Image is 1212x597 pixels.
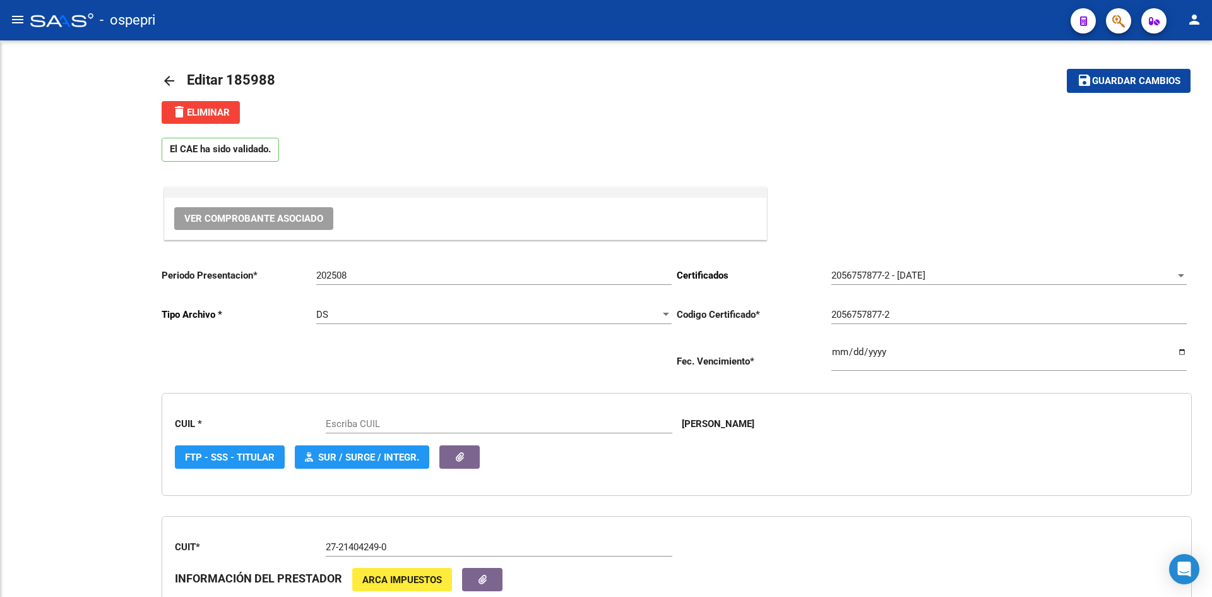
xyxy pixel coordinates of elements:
[175,540,326,554] p: CUIT
[1067,69,1191,92] button: Guardar cambios
[162,308,316,322] p: Tipo Archivo *
[677,268,831,282] p: Certificados
[162,73,177,88] mat-icon: arrow_back
[172,107,230,118] span: Eliminar
[185,452,275,463] span: FTP - SSS - Titular
[318,452,419,463] span: SUR / SURGE / INTEGR.
[184,213,323,224] span: Ver Comprobante Asociado
[362,574,442,586] span: ARCA Impuestos
[175,445,285,469] button: FTP - SSS - Titular
[682,417,754,431] p: [PERSON_NAME]
[172,104,187,119] mat-icon: delete
[352,568,452,591] button: ARCA Impuestos
[1092,76,1180,87] span: Guardar cambios
[100,6,155,34] span: - ospepri
[187,72,275,88] span: Editar 185988
[295,445,429,469] button: SUR / SURGE / INTEGR.
[831,270,925,281] span: 2056757877-2 - [DATE]
[1187,12,1202,27] mat-icon: person
[1077,73,1092,88] mat-icon: save
[174,207,333,230] button: Ver Comprobante Asociado
[162,138,279,162] p: El CAE ha sido validado.
[677,308,831,322] p: Codigo Certificado
[175,570,342,588] h3: INFORMACIÓN DEL PRESTADOR
[175,417,326,431] p: CUIL *
[162,268,316,282] p: Periodo Presentacion
[316,309,328,320] span: DS
[10,12,25,27] mat-icon: menu
[677,354,831,368] p: Fec. Vencimiento
[1169,554,1199,584] div: Open Intercom Messenger
[162,101,240,124] button: Eliminar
